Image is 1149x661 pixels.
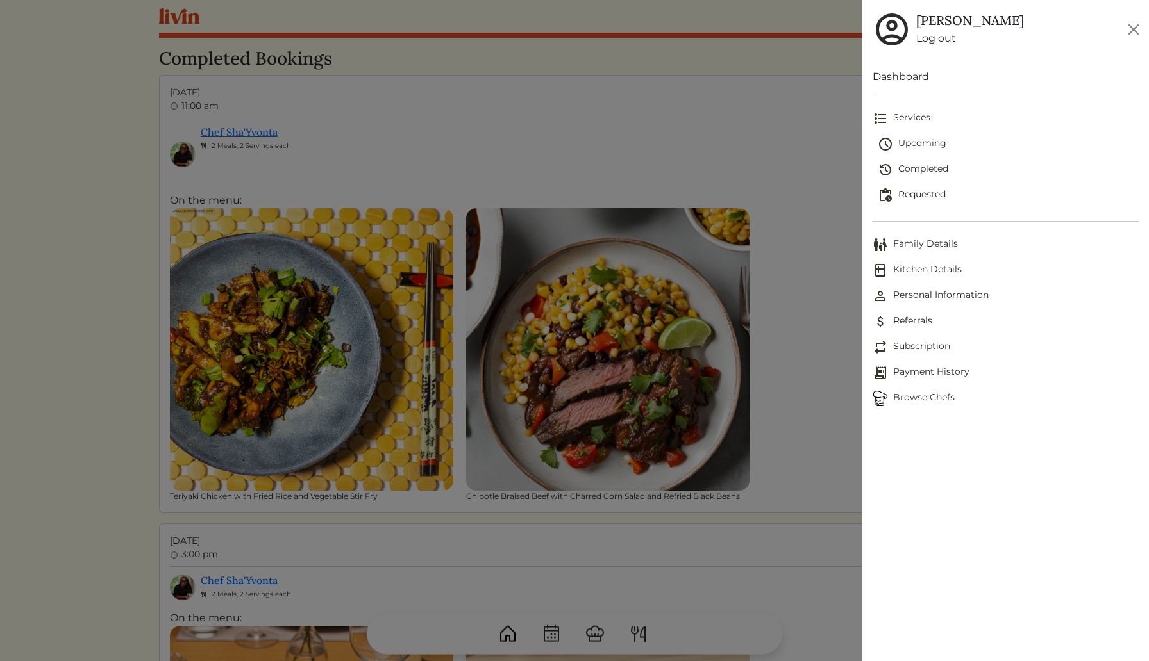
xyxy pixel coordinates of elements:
[916,31,1024,46] a: Log out
[873,237,1139,252] span: Family Details
[878,162,1139,177] span: Completed
[873,257,1139,283] a: Kitchen DetailsKitchen Details
[916,13,1024,28] h5: [PERSON_NAME]
[873,391,888,406] img: Browse Chefs
[873,288,1139,304] span: Personal Information
[878,188,893,203] img: pending_actions-fd19ce2ea80609cc4d7bbea353f93e2f363e46d0f816104e4e0650fdd7f915cf.svg
[873,365,1139,380] span: Payment History
[873,339,888,355] img: Subscription
[873,309,1139,334] a: ReferralsReferrals
[873,106,1139,131] a: Services
[873,263,1139,278] span: Kitchen Details
[873,314,888,329] img: Referrals
[873,314,1139,329] span: Referrals
[878,136,893,152] img: schedule-fa401ccd6b27cf58db24c3bb5584b27dcd8bd24ae666a918e1c6b4ae8c451a22.svg
[1123,19,1144,40] button: Close
[873,263,888,278] img: Kitchen Details
[873,339,1139,355] span: Subscription
[873,365,888,380] img: Payment History
[873,288,888,304] img: Personal Information
[873,232,1139,257] a: Family DetailsFamily Details
[873,111,1139,126] span: Services
[873,386,1139,411] a: ChefsBrowse Chefs
[873,283,1139,309] a: Personal InformationPersonal Information
[878,162,893,177] img: history-2b446bceb7e0f53b931186bf4c1776ac458fe31ad3b688388ec82af02103cd45.svg
[873,391,1139,406] span: Browse Chefs
[873,334,1139,360] a: SubscriptionSubscription
[873,111,888,126] img: format_list_bulleted-ebc7f0161ee23162107b508e562e81cd567eeab2455044221954b09d19068e74.svg
[878,188,1139,203] span: Requested
[873,237,888,252] img: Family Details
[878,136,1139,152] span: Upcoming
[873,360,1139,386] a: Payment HistoryPayment History
[878,157,1139,183] a: Completed
[873,10,911,49] img: user_account-e6e16d2ec92f44fc35f99ef0dc9cddf60790bfa021a6ecb1c896eb5d2907b31c.svg
[873,69,1139,85] a: Dashboard
[878,131,1139,157] a: Upcoming
[878,183,1139,208] a: Requested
